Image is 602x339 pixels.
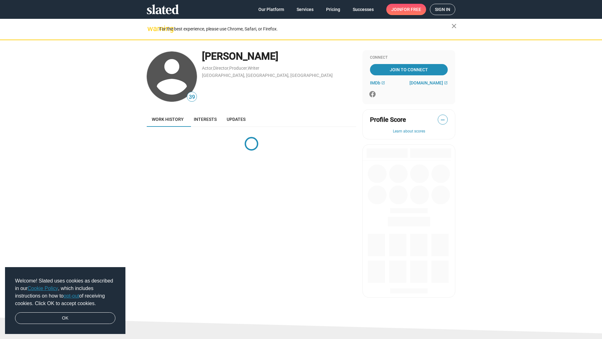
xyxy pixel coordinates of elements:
a: Services [292,4,319,15]
a: Interests [189,112,222,127]
span: Profile Score [370,116,406,124]
mat-icon: open_in_new [444,81,448,85]
span: Updates [227,117,246,122]
a: opt-out [64,293,79,299]
a: Cookie Policy [28,286,58,291]
span: Our Platform [258,4,284,15]
span: Interests [194,117,217,122]
a: Director [213,66,229,71]
span: for free [401,4,421,15]
span: Work history [152,117,184,122]
div: Connect [370,55,448,60]
mat-icon: close [450,22,458,30]
div: cookieconsent [5,267,125,334]
span: Join [391,4,421,15]
a: [DOMAIN_NAME] [409,80,448,85]
span: [DOMAIN_NAME] [409,80,443,85]
span: , [247,67,248,70]
a: Updates [222,112,251,127]
a: Joinfor free [386,4,426,15]
a: Work history [147,112,189,127]
mat-icon: warning [147,25,155,32]
a: Pricing [321,4,345,15]
mat-icon: open_in_new [381,81,385,85]
span: Successes [353,4,374,15]
span: — [438,116,447,124]
a: IMDb [370,80,385,85]
div: [PERSON_NAME] [202,50,356,63]
a: dismiss cookie message [15,312,115,324]
a: [GEOGRAPHIC_DATA], [GEOGRAPHIC_DATA], [GEOGRAPHIC_DATA] [202,73,333,78]
span: Welcome! Slated uses cookies as described in our , which includes instructions on how to of recei... [15,277,115,307]
span: Sign in [435,4,450,15]
a: Join To Connect [370,64,448,75]
a: Successes [348,4,379,15]
span: Services [297,4,314,15]
span: Pricing [326,4,340,15]
a: Producer [229,66,247,71]
div: For the best experience, please use Chrome, Safari, or Firefox. [159,25,451,33]
span: IMDb [370,80,380,85]
button: Learn about scores [370,129,448,134]
a: Writer [248,66,259,71]
a: Our Platform [253,4,289,15]
a: Sign in [430,4,455,15]
a: Actor [202,66,213,71]
span: 39 [187,93,197,101]
span: Join To Connect [371,64,446,75]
